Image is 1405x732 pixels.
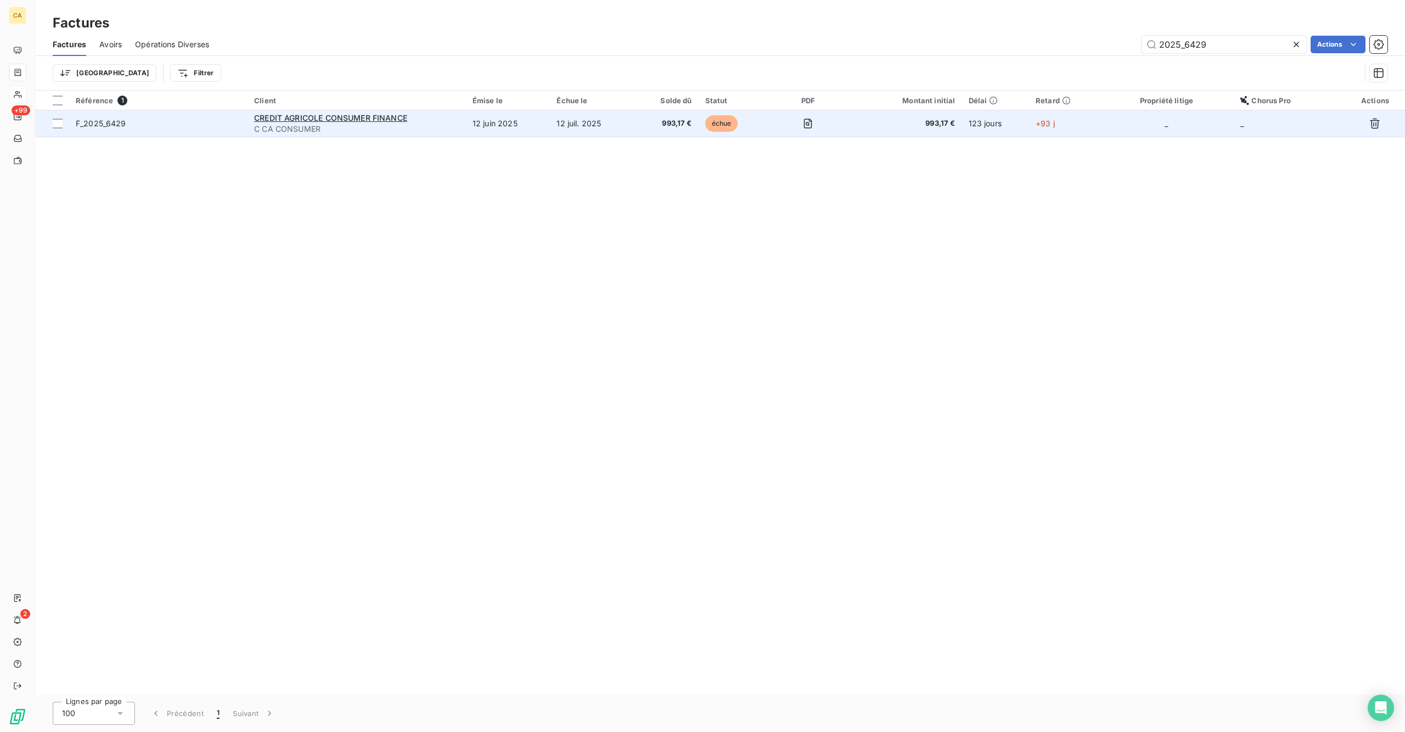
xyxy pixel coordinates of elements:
[117,96,127,105] span: 1
[9,7,26,24] div: CA
[170,64,221,82] button: Filtrer
[466,110,550,137] td: 12 juin 2025
[1368,695,1394,721] div: Open Intercom Messenger
[53,64,156,82] button: [GEOGRAPHIC_DATA]
[76,96,113,105] span: Référence
[20,609,30,619] span: 2
[557,96,627,105] div: Échue le
[62,708,75,719] span: 100
[640,96,692,105] div: Solde dû
[640,118,692,129] span: 993,17 €
[226,702,282,725] button: Suivant
[1240,119,1244,128] span: _
[144,702,210,725] button: Précédent
[76,119,126,128] span: F_2025_6429
[254,113,407,122] span: CREDIT AGRICOLE CONSUMER FINANCE
[969,96,1022,105] div: Délai
[473,96,544,105] div: Émise le
[853,96,955,105] div: Montant initial
[210,702,226,725] button: 1
[1142,36,1306,53] input: Rechercher
[776,96,840,105] div: PDF
[1036,96,1093,105] div: Retard
[99,39,122,50] span: Avoirs
[1036,119,1055,128] span: +93 j
[12,105,30,115] span: +99
[9,708,26,725] img: Logo LeanPay
[705,96,763,105] div: Statut
[1240,96,1338,105] div: Chorus Pro
[53,39,86,50] span: Factures
[1165,119,1168,128] span: _
[550,110,633,137] td: 12 juil. 2025
[53,13,109,33] h3: Factures
[254,96,459,105] div: Client
[705,115,738,132] span: échue
[1106,96,1228,105] div: Propriété litige
[962,110,1029,137] td: 123 jours
[217,708,220,719] span: 1
[135,39,209,50] span: Opérations Diverses
[1311,36,1365,53] button: Actions
[254,124,459,135] span: C CA CONSUMER
[853,118,955,129] span: 993,17 €
[1352,96,1398,105] div: Actions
